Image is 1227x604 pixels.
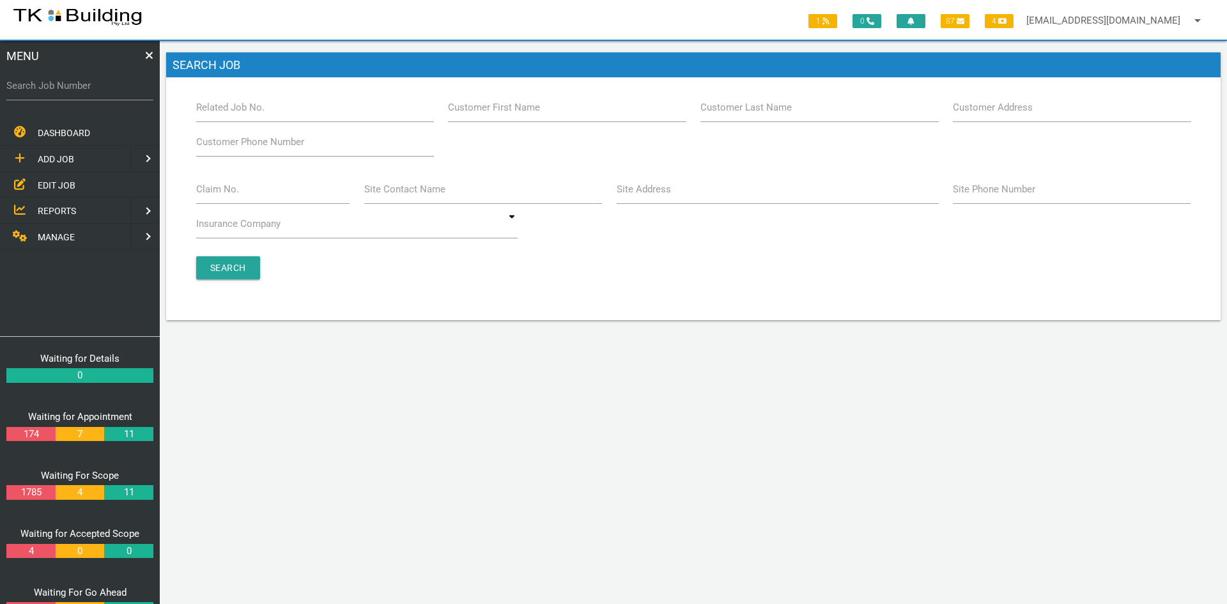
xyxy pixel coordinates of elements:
h1: Search Job [166,52,1221,78]
label: Customer First Name [448,100,540,115]
span: REPORTS [38,206,76,216]
label: Search Job Number [6,79,153,93]
a: Waiting for Appointment [28,411,132,422]
span: MANAGE [38,232,75,242]
label: Related Job No. [196,100,265,115]
label: Customer Address [953,100,1033,115]
span: ADD JOB [38,154,74,164]
a: 11 [104,427,153,442]
label: Customer Phone Number [196,135,304,150]
a: 4 [56,485,104,500]
span: 4 [985,14,1014,28]
span: EDIT JOB [38,180,75,190]
label: Site Address [617,182,671,197]
label: Claim No. [196,182,239,197]
a: Waiting For Scope [41,470,119,481]
span: 0 [853,14,881,28]
a: Waiting for Details [40,353,120,364]
a: 0 [104,544,153,559]
img: s3file [13,6,143,27]
span: 1 [808,14,837,28]
input: Search [196,256,260,279]
a: 4 [6,544,55,559]
a: 0 [6,368,153,383]
a: Waiting For Go Ahead [34,587,127,598]
span: 87 [941,14,969,28]
label: Site Contact Name [364,182,445,197]
a: Waiting for Accepted Scope [20,528,139,539]
a: 174 [6,427,55,442]
span: MENU [6,47,39,65]
a: 1785 [6,485,55,500]
label: Customer Last Name [700,100,792,115]
label: Site Phone Number [953,182,1035,197]
a: 0 [56,544,104,559]
a: 11 [104,485,153,500]
span: DASHBOARD [38,128,90,138]
a: 7 [56,427,104,442]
